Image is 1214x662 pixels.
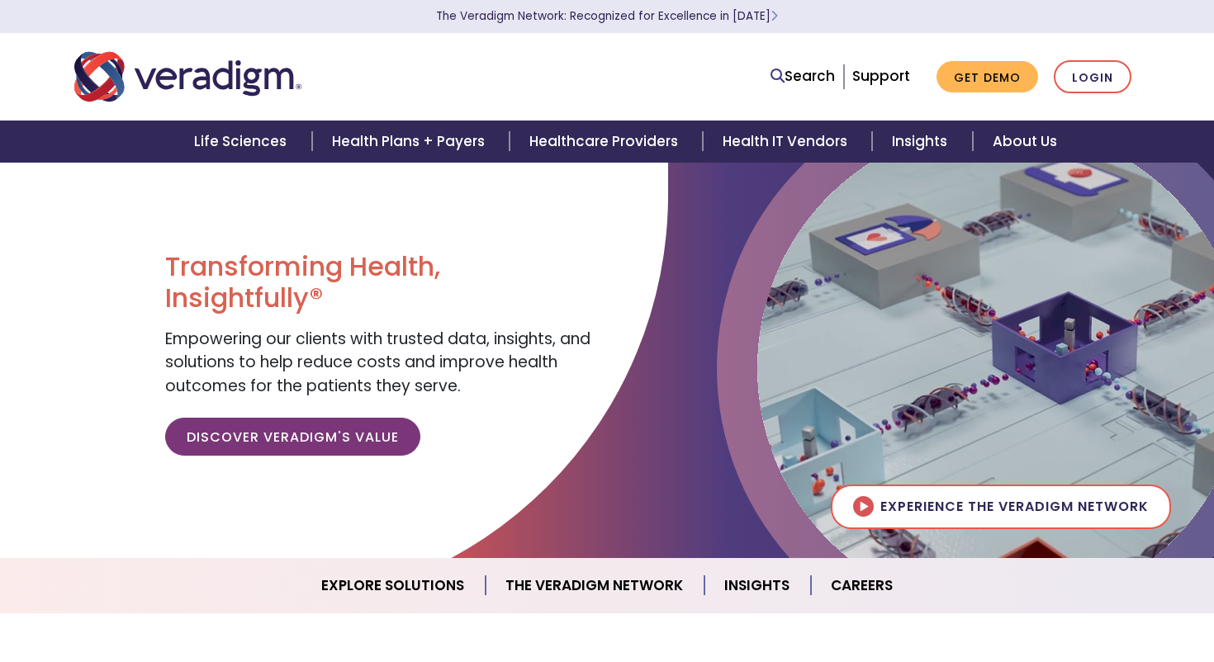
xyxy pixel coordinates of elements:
h1: Transforming Health, Insightfully® [165,251,595,314]
span: Empowering our clients with trusted data, insights, and solutions to help reduce costs and improv... [165,328,590,397]
a: Search [771,65,835,87]
span: Learn More [771,8,778,24]
a: Support [852,66,910,86]
a: The Veradigm Network: Recognized for Excellence in [DATE]Learn More [436,8,778,24]
a: The Veradigm Network [486,565,704,607]
a: Discover Veradigm's Value [165,418,420,456]
a: Health Plans + Payers [312,121,510,163]
a: Careers [811,565,913,607]
a: Insights [872,121,972,163]
a: Healthcare Providers [510,121,703,163]
a: Explore Solutions [301,565,486,607]
a: Login [1054,60,1131,94]
img: Veradigm logo [74,50,301,104]
a: Insights [704,565,811,607]
a: Life Sciences [174,121,311,163]
a: About Us [973,121,1077,163]
a: Get Demo [937,61,1038,93]
a: Health IT Vendors [703,121,872,163]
